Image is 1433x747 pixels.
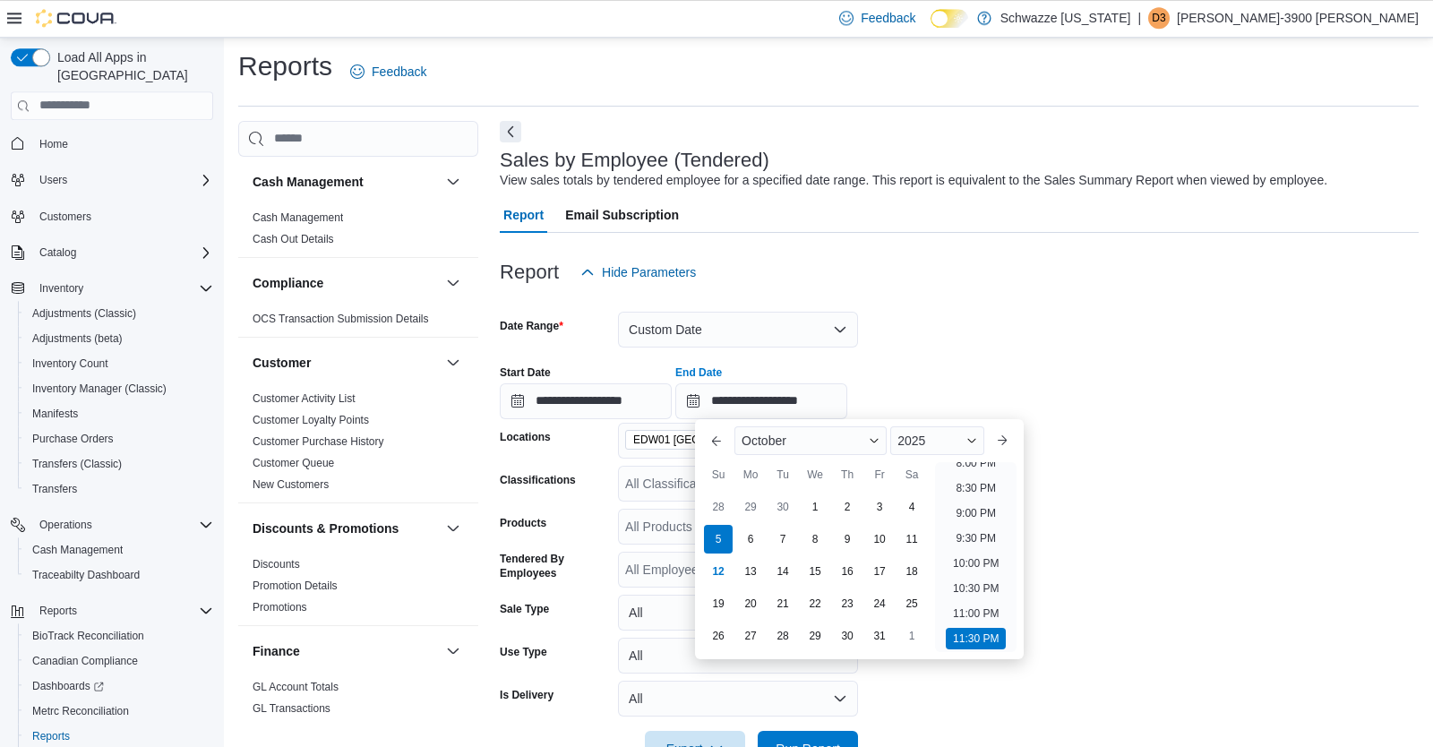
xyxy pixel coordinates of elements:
[18,376,220,401] button: Inventory Manager (Classic)
[32,382,167,396] span: Inventory Manager (Classic)
[32,600,213,622] span: Reports
[602,263,696,281] span: Hide Parameters
[32,278,90,299] button: Inventory
[32,729,70,743] span: Reports
[32,169,74,191] button: Users
[253,313,429,325] a: OCS Transaction Submission Details
[500,383,672,419] input: Press the down key to open a popover containing a calendar.
[833,589,862,618] div: day-23
[25,539,130,561] a: Cash Management
[768,525,797,554] div: day-7
[253,210,343,225] span: Cash Management
[25,539,213,561] span: Cash Management
[801,589,829,618] div: day-22
[18,326,220,351] button: Adjustments (beta)
[253,274,323,292] h3: Compliance
[768,622,797,650] div: day-28
[50,48,213,84] span: Load All Apps in [GEOGRAPHIC_DATA]
[32,568,140,582] span: Traceabilty Dashboard
[253,434,384,449] span: Customer Purchase History
[25,625,213,647] span: BioTrack Reconciliation
[253,173,364,191] h3: Cash Management
[253,274,439,292] button: Compliance
[865,525,894,554] div: day-10
[704,460,733,489] div: Su
[25,700,213,722] span: Metrc Reconciliation
[32,278,213,299] span: Inventory
[32,514,99,536] button: Operations
[25,353,116,374] a: Inventory Count
[253,477,329,492] span: New Customers
[18,562,220,588] button: Traceabilty Dashboard
[865,493,894,521] div: day-3
[25,328,213,349] span: Adjustments (beta)
[32,242,213,263] span: Catalog
[253,435,384,448] a: Customer Purchase History
[442,518,464,539] button: Discounts & Promotions
[500,688,553,702] label: Is Delivery
[742,434,786,448] span: October
[500,430,551,444] label: Locations
[500,552,611,580] label: Tendered By Employees
[253,232,334,246] span: Cash Out Details
[1177,7,1419,29] p: [PERSON_NAME]-3900 [PERSON_NAME]
[343,54,433,90] a: Feedback
[861,9,915,27] span: Feedback
[702,491,928,652] div: October, 2025
[32,169,213,191] span: Users
[253,519,439,537] button: Discounts & Promotions
[500,365,551,380] label: Start Date
[32,654,138,668] span: Canadian Compliance
[238,207,478,257] div: Cash Management
[1000,7,1131,29] p: Schwazze [US_STATE]
[253,354,439,372] button: Customer
[32,331,123,346] span: Adjustments (beta)
[18,301,220,326] button: Adjustments (Classic)
[833,460,862,489] div: Th
[253,233,334,245] a: Cash Out Details
[736,493,765,521] div: day-29
[32,600,84,622] button: Reports
[25,403,213,425] span: Manifests
[253,456,334,470] span: Customer Queue
[32,629,144,643] span: BioTrack Reconciliation
[39,173,67,187] span: Users
[573,254,703,290] button: Hide Parameters
[500,121,521,142] button: Next
[32,704,129,718] span: Metrc Reconciliation
[4,240,220,265] button: Catalog
[25,478,84,500] a: Transfers
[32,679,104,693] span: Dashboards
[25,675,213,697] span: Dashboards
[801,622,829,650] div: day-29
[4,203,220,229] button: Customers
[32,432,114,446] span: Purchase Orders
[18,623,220,648] button: BioTrack Reconciliation
[25,675,111,697] a: Dashboards
[897,525,926,554] div: day-11
[238,308,478,337] div: Compliance
[704,557,733,586] div: day-12
[801,460,829,489] div: We
[801,525,829,554] div: day-8
[948,477,1003,499] li: 8:30 PM
[25,403,85,425] a: Manifests
[25,328,130,349] a: Adjustments (beta)
[931,28,931,29] span: Dark Mode
[4,512,220,537] button: Operations
[704,589,733,618] div: day-19
[618,681,858,717] button: All
[988,426,1017,455] button: Next month
[25,700,136,722] a: Metrc Reconciliation
[833,557,862,586] div: day-16
[1152,7,1165,29] span: D3
[675,365,722,380] label: End Date
[18,648,220,674] button: Canadian Compliance
[253,557,300,571] span: Discounts
[32,133,75,155] a: Home
[36,9,116,27] img: Cova
[39,210,91,224] span: Customers
[253,702,330,715] a: GL Transactions
[18,699,220,724] button: Metrc Reconciliation
[736,557,765,586] div: day-13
